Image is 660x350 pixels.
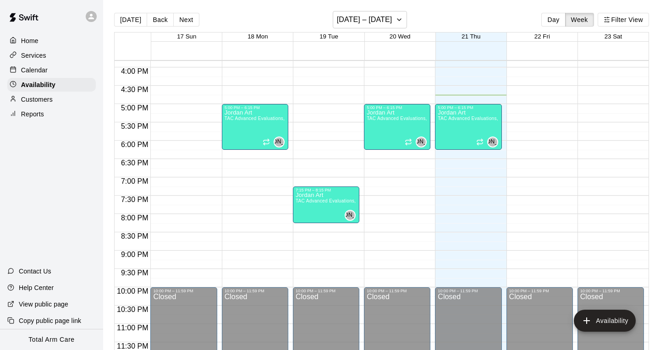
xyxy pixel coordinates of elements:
[367,289,428,293] div: 10:00 PM – 11:59 PM
[487,137,498,148] div: Jordan Art
[119,251,151,258] span: 9:00 PM
[119,67,151,75] span: 4:00 PM
[225,289,286,293] div: 10:00 PM – 11:59 PM
[296,289,357,293] div: 10:00 PM – 11:59 PM
[390,33,411,40] button: 20 Wed
[565,13,594,27] button: Week
[438,105,499,110] div: 5:00 PM – 6:15 PM
[293,186,359,223] div: 7:15 PM – 8:15 PM: Available
[153,289,214,293] div: 10:00 PM – 11:59 PM
[580,289,641,293] div: 10:00 PM – 11:59 PM
[177,33,196,40] button: 17 Sun
[7,34,96,48] a: Home
[115,306,150,313] span: 10:30 PM
[115,342,150,350] span: 11:30 PM
[119,269,151,277] span: 9:30 PM
[119,177,151,185] span: 7:00 PM
[263,138,270,146] span: Recurring availability
[119,159,151,167] span: 6:30 PM
[19,283,54,292] p: Help Center
[19,300,68,309] p: View public page
[296,198,396,203] span: TAC Advanced Evaluations, TAC training area
[462,33,480,40] button: 21 Thu
[114,13,147,27] button: [DATE]
[21,66,48,75] p: Calendar
[7,49,96,62] a: Services
[416,137,427,148] div: Jordan Art
[222,104,288,150] div: 5:00 PM – 6:15 PM: Available
[115,324,150,332] span: 11:00 PM
[7,78,96,92] a: Availability
[438,289,499,293] div: 10:00 PM – 11:59 PM
[21,36,38,45] p: Home
[247,33,268,40] button: 18 Mon
[438,116,533,121] span: TAC Advanced Evaluations, TAC Evaluation
[367,116,462,121] span: TAC Advanced Evaluations, TAC Evaluation
[7,107,96,121] a: Reports
[19,316,81,325] p: Copy public page link
[337,13,392,26] h6: [DATE] – [DATE]
[7,63,96,77] a: Calendar
[21,51,46,60] p: Services
[397,137,445,147] span: [PERSON_NAME]
[119,196,151,203] span: 7:30 PM
[333,11,407,28] button: [DATE] – [DATE]
[21,80,55,89] p: Availability
[119,232,151,240] span: 8:30 PM
[119,104,151,112] span: 5:00 PM
[119,122,151,130] span: 5:30 PM
[598,13,649,27] button: Filter View
[147,13,174,27] button: Back
[605,33,622,40] button: 23 Sat
[469,137,517,147] span: [PERSON_NAME]
[367,105,428,110] div: 5:00 PM – 6:15 PM
[509,289,570,293] div: 10:00 PM – 11:59 PM
[476,138,484,146] span: Recurring availability
[119,86,151,93] span: 4:30 PM
[319,33,338,40] button: 19 Tue
[574,310,636,332] button: add
[225,116,320,121] span: TAC Advanced Evaluations, TAC Evaluation
[534,33,550,40] button: 22 Fri
[173,13,199,27] button: Next
[115,287,150,295] span: 10:00 PM
[405,138,412,146] span: Recurring availability
[7,93,96,106] a: Customers
[28,335,74,345] p: Total Arm Care
[19,267,51,276] p: Contact Us
[225,105,286,110] div: 5:00 PM – 6:15 PM
[119,214,151,222] span: 8:00 PM
[21,109,44,119] p: Reports
[435,104,501,150] div: 5:00 PM – 6:15 PM: Available
[364,104,430,150] div: 5:00 PM – 6:15 PM: Available
[274,137,285,148] div: Jordan Art
[326,211,374,220] span: [PERSON_NAME]
[541,13,565,27] button: Day
[296,188,357,192] div: 7:15 PM – 8:15 PM
[255,137,303,147] span: [PERSON_NAME]
[21,95,53,104] p: Customers
[345,210,356,221] div: Jordan Art
[119,141,151,148] span: 6:00 PM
